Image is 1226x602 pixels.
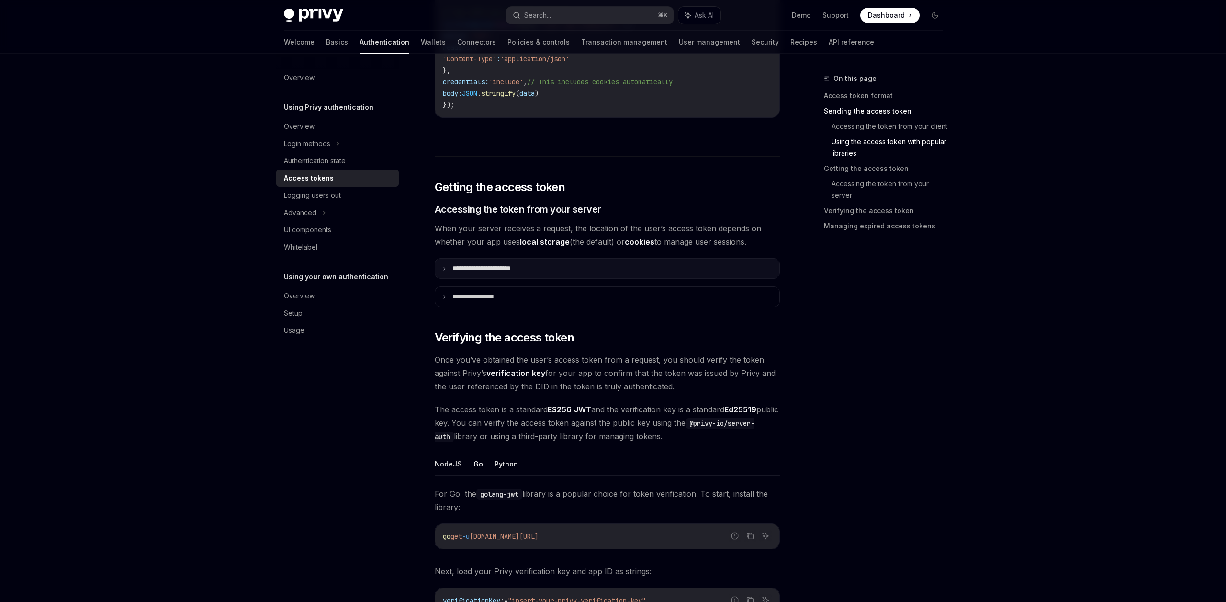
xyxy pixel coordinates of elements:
[824,218,950,234] a: Managing expired access tokens
[435,453,462,475] button: NodeJS
[868,11,905,20] span: Dashboard
[276,170,399,187] a: Access tokens
[507,31,570,54] a: Policies & controls
[574,405,591,415] a: JWT
[520,237,570,247] strong: local storage
[276,152,399,170] a: Authentication state
[516,89,519,98] span: (
[435,180,565,195] span: Getting the access token
[443,78,489,86] span: credentials:
[435,565,780,578] span: Next, load your Privy verification key and app ID as strings:
[435,403,780,443] span: The access token is a standard and the verification key is a standard public key. You can verify ...
[724,405,756,415] a: Ed25519
[284,155,346,167] div: Authentication state
[625,237,654,247] strong: cookies
[284,207,316,218] div: Advanced
[435,222,780,249] span: When your server receives a request, the location of the user’s access token depends on whether y...
[443,89,462,98] span: body:
[284,325,304,336] div: Usage
[284,172,334,184] div: Access tokens
[326,31,348,54] a: Basics
[276,187,399,204] a: Logging users out
[506,7,674,24] button: Search...⌘K
[535,89,539,98] span: )
[284,138,330,149] div: Login methods
[443,55,496,63] span: 'Content-Type'
[284,9,343,22] img: dark logo
[790,31,817,54] a: Recipes
[284,290,315,302] div: Overview
[824,203,950,218] a: Verifying the access token
[833,73,877,84] span: On this page
[476,489,522,500] code: golang-jwt
[496,55,500,63] span: :
[822,11,849,20] a: Support
[276,287,399,305] a: Overview
[523,78,527,86] span: ,
[500,55,569,63] span: 'application/json'
[276,221,399,239] a: UI components
[486,368,545,378] strong: verification key
[284,121,315,132] div: Overview
[443,101,454,109] span: });
[462,532,470,541] span: -u
[481,89,516,98] span: stringify
[284,72,315,83] div: Overview
[832,119,950,134] a: Accessing the token from your client
[495,453,518,475] button: Python
[829,31,874,54] a: API reference
[443,66,450,75] span: },
[792,11,811,20] a: Demo
[824,161,950,176] a: Getting the access token
[276,305,399,322] a: Setup
[276,239,399,256] a: Whitelabel
[476,489,522,499] a: golang-jwt
[548,405,572,415] a: ES256
[284,241,317,253] div: Whitelabel
[678,7,720,24] button: Ask AI
[658,11,668,19] span: ⌘ K
[360,31,409,54] a: Authentication
[824,88,950,103] a: Access token format
[435,203,601,216] span: Accessing the token from your server
[527,78,673,86] span: // This includes cookies automatically
[284,224,331,236] div: UI components
[824,103,950,119] a: Sending the access token
[421,31,446,54] a: Wallets
[435,353,780,393] span: Once you’ve obtained the user’s access token from a request, you should verify the token against ...
[284,307,303,319] div: Setup
[695,11,714,20] span: Ask AI
[744,530,756,542] button: Copy the contents from the code block
[473,453,483,475] button: Go
[679,31,740,54] a: User management
[729,530,741,542] button: Report incorrect code
[457,31,496,54] a: Connectors
[927,8,943,23] button: Toggle dark mode
[435,330,574,345] span: Verifying the access token
[284,190,341,201] div: Logging users out
[443,532,450,541] span: go
[470,532,539,541] span: [DOMAIN_NAME][URL]
[284,31,315,54] a: Welcome
[759,530,772,542] button: Ask AI
[276,322,399,339] a: Usage
[462,89,477,98] span: JSON
[450,532,462,541] span: get
[832,134,950,161] a: Using the access token with popular libraries
[524,10,551,21] div: Search...
[519,89,535,98] span: data
[284,102,373,113] h5: Using Privy authentication
[477,89,481,98] span: .
[489,78,523,86] span: 'include'
[284,271,388,283] h5: Using your own authentication
[435,487,780,514] span: For Go, the library is a popular choice for token verification. To start, install the library:
[581,31,667,54] a: Transaction management
[276,118,399,135] a: Overview
[752,31,779,54] a: Security
[276,69,399,86] a: Overview
[832,176,950,203] a: Accessing the token from your server
[860,8,920,23] a: Dashboard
